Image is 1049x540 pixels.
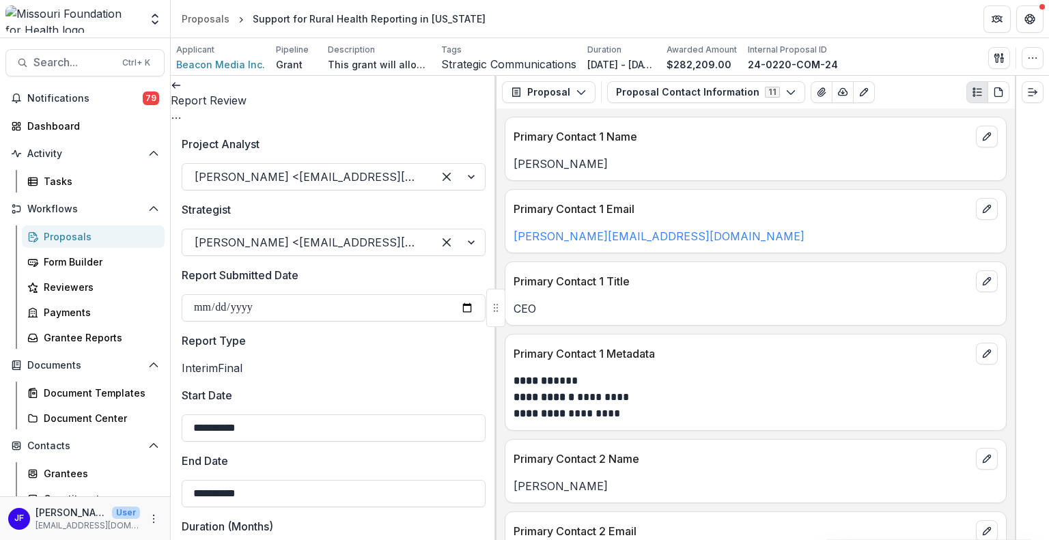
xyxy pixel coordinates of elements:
[44,174,154,188] div: Tasks
[27,148,143,160] span: Activity
[5,435,165,457] button: Open Contacts
[5,354,165,376] button: Open Documents
[44,386,154,400] div: Document Templates
[22,170,165,193] a: Tasks
[441,44,462,56] p: Tags
[514,229,805,243] a: [PERSON_NAME][EMAIL_ADDRESS][DOMAIN_NAME]
[176,57,265,72] a: Beacon Media Inc.
[44,305,154,319] div: Payments
[14,514,24,523] div: Jean Freeman-Crawford
[5,49,165,76] button: Search...
[182,201,231,218] p: Strategist
[22,487,165,510] a: Constituents
[145,511,162,527] button: More
[44,255,154,269] div: Form Builder
[182,387,232,403] p: Start Date
[976,270,998,292] button: edit
[514,345,970,362] p: Primary Contact 1 Metadata
[182,361,218,375] span: Interim
[976,448,998,470] button: edit
[976,126,998,147] button: edit
[514,273,970,289] p: Primary Contact 1 Title
[22,326,165,349] a: Grantee Reports
[182,518,273,535] p: Duration (Months)
[667,57,731,72] p: $282,209.00
[276,44,309,56] p: Pipeline
[988,81,1009,103] button: PDF view
[182,267,298,283] p: Report Submitted Date
[143,91,159,105] span: 79
[514,300,998,317] p: CEO
[587,44,621,56] p: Duration
[22,382,165,404] a: Document Templates
[436,166,458,188] div: Clear selected options
[514,451,970,467] p: Primary Contact 2 Name
[514,128,970,145] p: Primary Contact 1 Name
[36,520,140,532] p: [EMAIL_ADDRESS][DOMAIN_NAME]
[44,229,154,244] div: Proposals
[253,12,486,26] div: Support for Rural Health Reporting in [US_STATE]
[983,5,1011,33] button: Partners
[976,198,998,220] button: edit
[5,115,165,137] a: Dashboard
[44,411,154,425] div: Document Center
[22,301,165,324] a: Payments
[171,109,182,125] button: Options
[27,440,143,452] span: Contacts
[27,203,143,215] span: Workflows
[22,407,165,429] a: Document Center
[1022,81,1044,103] button: Expand right
[328,44,375,56] p: Description
[22,462,165,485] a: Grantees
[976,343,998,365] button: edit
[502,81,596,103] button: Proposal
[176,44,214,56] p: Applicant
[27,93,143,104] span: Notifications
[27,360,143,371] span: Documents
[33,56,114,69] span: Search...
[587,57,656,72] p: [DATE] - [DATE]
[5,198,165,220] button: Open Workflows
[176,9,491,29] nav: breadcrumb
[44,492,154,506] div: Constituents
[112,507,140,519] p: User
[218,361,242,375] span: Final
[22,251,165,273] a: Form Builder
[5,87,165,109] button: Notifications79
[182,136,260,152] p: Project Analyst
[5,5,140,33] img: Missouri Foundation for Health logo
[811,81,833,103] button: View Attached Files
[1016,5,1044,33] button: Get Help
[748,44,827,56] p: Internal Proposal ID
[171,92,496,109] h3: Report Review
[514,523,970,539] p: Primary Contact 2 Email
[120,55,153,70] div: Ctrl + K
[853,81,875,103] button: Edit as form
[276,57,303,72] p: Grant
[182,332,246,349] p: Report Type
[514,156,998,172] p: [PERSON_NAME]
[607,81,805,103] button: Proposal Contact Information11
[22,225,165,248] a: Proposals
[182,12,229,26] div: Proposals
[44,280,154,294] div: Reviewers
[182,453,228,469] p: End Date
[441,58,576,71] span: Strategic Communications
[36,505,107,520] p: [PERSON_NAME]
[514,478,998,494] p: [PERSON_NAME]
[176,9,235,29] a: Proposals
[44,466,154,481] div: Grantees
[22,276,165,298] a: Reviewers
[667,44,737,56] p: Awarded Amount
[44,330,154,345] div: Grantee Reports
[145,5,165,33] button: Open entity switcher
[436,231,458,253] div: Clear selected options
[27,119,154,133] div: Dashboard
[748,57,838,72] p: 24-0220-COM-24
[966,81,988,103] button: Plaintext view
[514,201,970,217] p: Primary Contact 1 Email
[5,143,165,165] button: Open Activity
[328,57,430,72] p: This grant will allow The Beacon to hire a dedicated rural health reporter to cover statewide iss...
